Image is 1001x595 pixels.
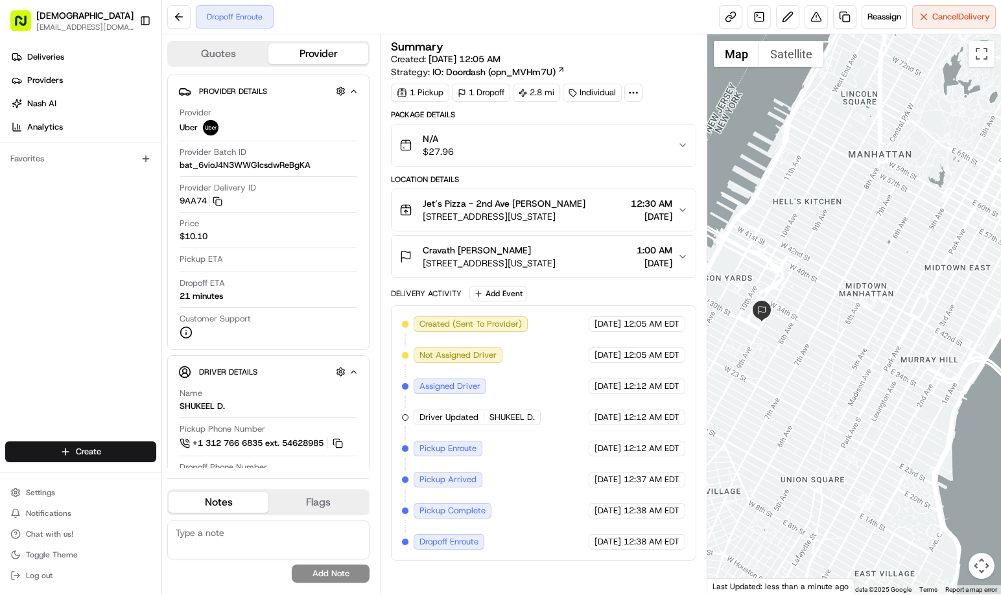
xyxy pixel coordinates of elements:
[169,492,268,513] button: Notes
[180,313,251,325] span: Customer Support
[452,84,510,102] div: 1 Dropoff
[5,117,161,137] a: Analytics
[91,219,157,229] a: Powered byPylon
[423,257,556,270] span: [STREET_ADDRESS][US_STATE]
[595,318,621,330] span: [DATE]
[36,9,134,22] button: [DEMOGRAPHIC_DATA]
[637,244,672,257] span: 1:00 AM
[129,220,157,229] span: Pylon
[862,5,907,29] button: Reassign
[714,41,759,67] button: Show street map
[5,70,161,91] a: Providers
[36,22,134,32] button: [EMAIL_ADDRESS][DOMAIN_NAME]
[180,253,223,265] span: Pickup ETA
[624,505,679,517] span: 12:38 AM EDT
[34,84,214,97] input: Clear
[432,65,556,78] span: IO: Doordash (opn_MVHm7U)
[391,65,565,78] div: Strategy:
[76,446,101,458] span: Create
[945,586,997,593] a: Report a map error
[392,124,696,166] button: N/A$27.96
[268,492,368,513] button: Flags
[104,183,213,206] a: 💻API Documentation
[180,122,198,134] span: Uber
[912,5,996,29] button: CancelDelivery
[841,586,912,593] span: Map data ©2025 Google
[8,183,104,206] a: 📗Knowledge Base
[595,474,621,485] span: [DATE]
[26,487,55,498] span: Settings
[423,210,585,223] span: [STREET_ADDRESS][US_STATE]
[423,132,454,145] span: N/A
[5,484,156,502] button: Settings
[919,586,937,593] a: Terms
[180,231,207,242] span: $10.10
[44,124,213,137] div: Start new chat
[27,75,63,86] span: Providers
[595,412,621,423] span: [DATE]
[624,349,679,361] span: 12:05 AM EDT
[44,137,164,147] div: We're available if you need us!
[27,98,56,110] span: Nash AI
[180,182,256,194] span: Provider Delivery ID
[595,505,621,517] span: [DATE]
[419,412,478,423] span: Driver Updated
[563,84,622,102] div: Individual
[595,349,621,361] span: [DATE]
[392,189,696,231] button: Jet’s Pizza - 2nd Ave [PERSON_NAME][STREET_ADDRESS][US_STATE]12:30 AM[DATE]
[26,529,73,539] span: Chat with us!
[268,43,368,64] button: Provider
[178,80,359,102] button: Provider Details
[624,443,679,454] span: 12:12 AM EDT
[5,5,134,36] button: [DEMOGRAPHIC_DATA][EMAIL_ADDRESS][DOMAIN_NAME]
[193,437,324,449] span: +1 312 766 6835 ext. 54628985
[180,107,211,119] span: Provider
[469,286,527,301] button: Add Event
[423,145,454,158] span: $27.96
[180,290,223,302] div: 21 minutes
[637,257,672,270] span: [DATE]
[220,128,236,143] button: Start new chat
[180,436,345,450] a: +1 312 766 6835 ext. 54628985
[595,380,621,392] span: [DATE]
[110,189,120,200] div: 💻
[419,349,497,361] span: Not Assigned Driver
[13,13,39,39] img: Nash
[391,84,449,102] div: 1 Pickup
[423,197,585,210] span: Jet’s Pizza - 2nd Ave [PERSON_NAME]
[26,508,71,519] span: Notifications
[5,47,161,67] a: Deliveries
[419,536,478,548] span: Dropoff Enroute
[391,41,443,52] h3: Summary
[429,53,500,65] span: [DATE] 12:05 AM
[867,11,901,23] span: Reassign
[419,443,477,454] span: Pickup Enroute
[5,566,156,585] button: Log out
[180,423,265,435] span: Pickup Phone Number
[5,525,156,543] button: Chat with us!
[419,505,486,517] span: Pickup Complete
[13,189,23,200] div: 📗
[180,388,202,399] span: Name
[5,93,161,114] a: Nash AI
[180,277,225,289] span: Dropoff ETA
[631,197,672,210] span: 12:30 AM
[631,210,672,223] span: [DATE]
[419,318,522,330] span: Created (Sent To Provider)
[203,120,218,135] img: uber-new-logo.jpeg
[391,174,696,185] div: Location Details
[199,367,257,377] span: Driver Details
[180,195,222,207] button: 9AA74
[392,236,696,277] button: Cravath [PERSON_NAME][STREET_ADDRESS][US_STATE]1:00 AM[DATE]
[180,401,225,412] div: SHUKEEL D.
[711,577,753,594] a: Open this area in Google Maps (opens a new window)
[419,380,480,392] span: Assigned Driver
[624,318,679,330] span: 12:05 AM EDT
[27,121,63,133] span: Analytics
[624,474,679,485] span: 12:37 AM EDT
[199,86,267,97] span: Provider Details
[707,578,854,594] div: Last Updated: less than a minute ago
